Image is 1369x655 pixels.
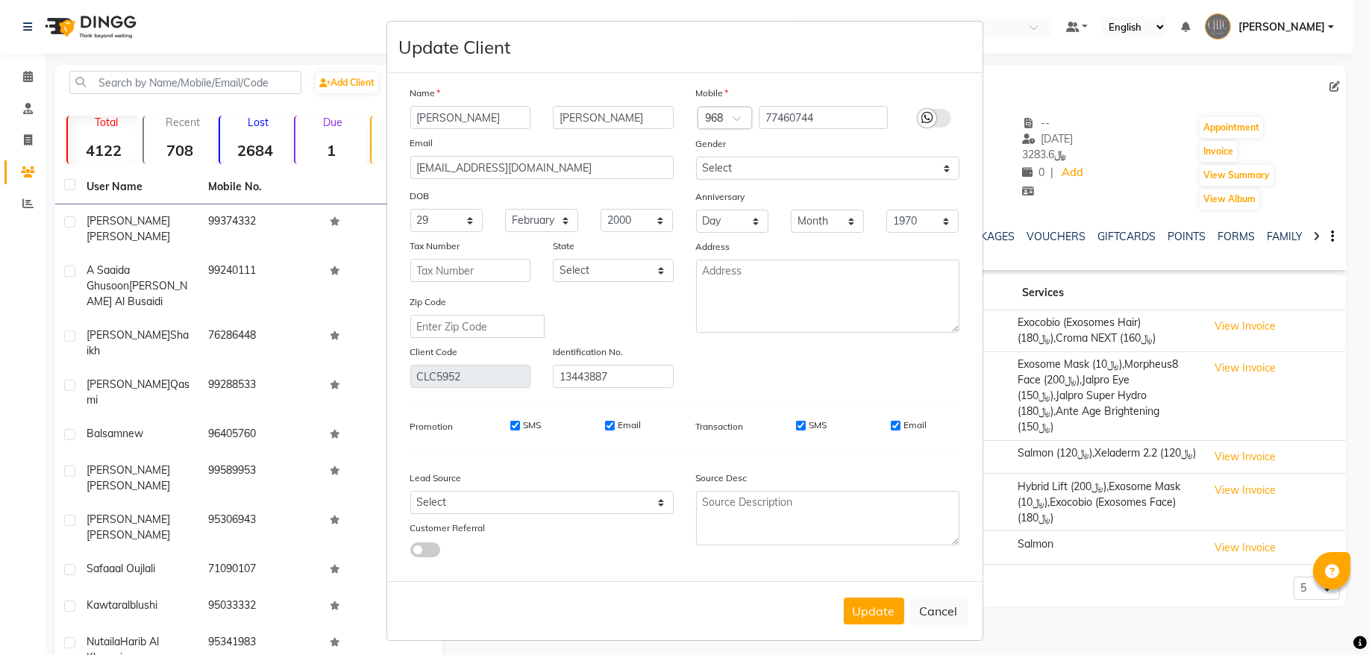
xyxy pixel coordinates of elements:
label: Transaction [696,420,744,433]
input: Tax Number [410,259,531,282]
label: Email [618,419,641,432]
label: Email [903,419,927,432]
input: Resident No. or Any Id [553,365,674,388]
label: SMS [523,419,541,432]
label: Anniversary [696,190,745,204]
label: Identification No. [553,345,623,359]
label: Customer Referral [410,521,486,535]
label: Gender [696,137,727,151]
label: DOB [410,189,430,203]
button: Update [844,598,904,624]
label: Email [410,137,433,150]
label: Lead Source [410,471,462,485]
label: Client Code [410,345,458,359]
h4: Update Client [399,34,511,60]
input: First Name [410,106,531,129]
label: Source Desc [696,471,748,485]
button: Cancel [910,597,968,625]
label: Mobile [696,87,729,100]
label: Name [410,87,441,100]
input: Email [410,156,674,179]
input: Enter Zip Code [410,315,545,338]
input: Last Name [553,106,674,129]
label: State [553,239,574,253]
label: Tax Number [410,239,460,253]
label: SMS [809,419,827,432]
input: Client Code [410,365,531,388]
label: Address [696,240,730,254]
label: Zip Code [410,295,447,309]
input: Mobile [759,106,888,129]
label: Promotion [410,420,454,433]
